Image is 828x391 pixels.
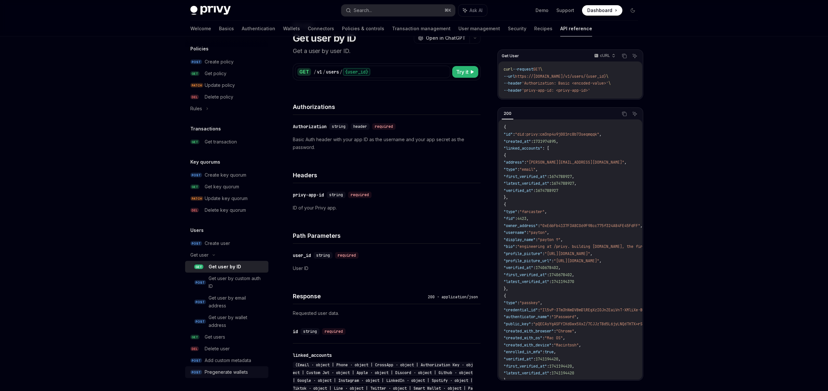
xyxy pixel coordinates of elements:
div: Delete policy [205,93,233,101]
span: 1740678402 [549,272,572,277]
span: "[PERSON_NAME][EMAIL_ADDRESS][DOMAIN_NAME]" [526,160,624,165]
div: Update key quorum [205,195,248,202]
span: "first_verified_at" [504,174,547,179]
div: required [372,123,396,130]
span: : [513,132,515,137]
span: "verified_at" [504,357,533,362]
span: string [329,192,343,197]
span: header [353,124,367,129]
span: DEL [190,208,199,213]
span: POST [190,60,202,64]
span: "linked_accounts" [504,146,542,151]
span: : [538,223,540,228]
span: , [554,349,556,355]
span: : [533,357,536,362]
div: v1 [317,69,322,75]
span: 'privy-app-id: <privy-app-id>' [522,88,590,93]
div: Create policy [205,58,234,66]
span: }, [504,286,508,291]
span: Try it [456,68,468,76]
a: User management [458,21,500,36]
span: "first_verified_at" [504,364,547,369]
span: : [549,279,551,284]
span: string [332,124,346,129]
span: "created_at" [504,139,531,144]
h5: Transactions [190,125,221,133]
a: POSTGet user by wallet address [185,312,268,331]
a: Dashboard [582,5,622,16]
div: Delete user [205,345,230,353]
span: "passkey" [520,300,540,305]
div: 200 [502,110,513,117]
div: Add custom metadata [205,357,251,364]
div: Create user [205,239,230,247]
span: , [540,300,542,305]
span: "first_verified_at" [504,272,547,277]
div: / [340,69,342,75]
span: , [526,216,529,221]
span: "credential_id" [504,307,538,313]
span: "verified_at" [504,188,533,193]
div: required [335,252,359,259]
span: : [542,335,545,341]
span: : [551,343,554,348]
span: "Chrome" [556,329,574,334]
div: Get user by ID [209,263,241,271]
span: 1674788927 [536,188,558,193]
span: PATCH [190,83,203,88]
span: GET [190,71,199,76]
span: : [531,139,533,144]
span: POST [194,300,206,304]
a: POSTGet user by email address [185,292,268,312]
a: PATCHUpdate policy [185,79,268,91]
span: PATCH [190,196,203,201]
span: "id" [504,132,513,137]
h5: Users [190,226,204,234]
span: , [572,272,574,277]
span: : [551,258,554,263]
span: : [ [542,146,549,151]
button: Copy the contents from the code block [620,110,629,118]
span: "profile_picture_url" [504,258,551,263]
a: POSTCreate user [185,237,268,249]
a: GETGet user by ID [185,261,268,273]
span: , [536,167,538,172]
span: GET [190,184,199,189]
a: Basics [219,21,234,36]
span: Dashboard [587,7,612,14]
span: , [558,357,561,362]
span: "display_name" [504,237,536,242]
span: GET [190,140,199,144]
a: Connectors [308,21,334,36]
div: GET [297,68,311,76]
a: API reference [560,21,592,36]
span: "[URL][DOMAIN_NAME]" [545,251,590,256]
span: , [574,181,577,186]
span: GET [533,67,540,72]
span: "Mac OS" [545,335,563,341]
span: \ [606,74,608,79]
span: "payton" [529,230,547,235]
p: Requested user data. [293,309,481,317]
span: "Il5vP-3Tm3hNmDVBmDlREgXzIOJnZEaiVnT-XMliXe-BufP9GL1-d3qhozk9IkZwQ_" [540,307,695,313]
span: , [556,139,558,144]
span: "verified_at" [504,265,533,270]
div: Get user by email address [209,294,265,310]
span: : [549,371,551,376]
a: DELDelete key quorum [185,204,268,216]
span: 1741194370 [551,279,574,284]
span: 4423 [517,216,526,221]
span: : [549,314,551,319]
a: Security [508,21,526,36]
div: id [293,328,298,335]
img: dark logo [190,6,231,15]
span: "did:privy:cm3np4u9j001rc8b73seqmqqk" [515,132,599,137]
span: { [504,202,506,207]
h4: Headers [293,171,481,180]
span: : [547,364,549,369]
span: "0xE6bFb4137F3A8C069F98cc775f324A84FE45FdFF" [540,223,640,228]
span: curl [504,67,513,72]
h4: Authorizations [293,102,481,111]
span: "latest_verified_at" [504,279,549,284]
button: Ask AI [631,52,639,60]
